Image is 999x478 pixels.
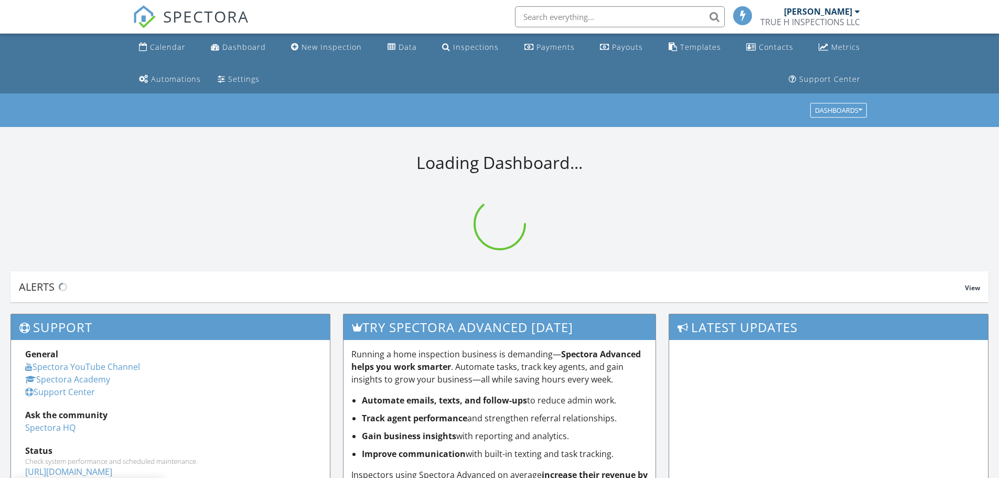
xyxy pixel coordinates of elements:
[25,348,58,360] strong: General
[11,314,330,340] h3: Support
[596,38,647,57] a: Payouts
[810,103,867,118] button: Dashboards
[362,412,467,424] strong: Track agent performance
[536,42,575,52] div: Payments
[351,348,641,373] strong: Spectora Advanced helps you work smarter
[133,5,156,28] img: The Best Home Inspection Software - Spectora
[25,374,110,385] a: Spectora Academy
[228,74,260,84] div: Settings
[362,394,648,407] li: to reduce admin work.
[135,38,190,57] a: Calendar
[25,422,76,433] a: Spectora HQ
[680,42,721,52] div: Templates
[25,361,140,373] a: Spectora YouTube Channel
[343,314,656,340] h3: Try spectora advanced [DATE]
[515,6,725,27] input: Search everything...
[664,38,725,57] a: Templates
[362,395,527,406] strong: Automate emails, texts, and follow-ups
[362,448,466,460] strong: Improve communication
[302,42,362,52] div: New Inspection
[399,42,417,52] div: Data
[25,457,316,465] div: Check system performance and scheduled maintenance.
[742,38,798,57] a: Contacts
[135,70,205,89] a: Automations (Basic)
[362,430,648,442] li: with reporting and analytics.
[207,38,270,57] a: Dashboard
[19,280,965,294] div: Alerts
[799,74,861,84] div: Support Center
[815,107,862,114] div: Dashboards
[759,42,793,52] div: Contacts
[25,409,316,421] div: Ask the community
[453,42,499,52] div: Inspections
[814,38,864,57] a: Metrics
[150,42,186,52] div: Calendar
[351,348,648,386] p: Running a home inspection business is demanding— . Automate tasks, track key agents, and gain ins...
[612,42,643,52] div: Payouts
[965,283,980,292] span: View
[25,466,112,477] a: [URL][DOMAIN_NAME]
[784,6,852,17] div: [PERSON_NAME]
[383,38,421,57] a: Data
[362,448,648,460] li: with built-in texting and task tracking.
[25,444,316,457] div: Status
[760,17,860,27] div: TRUE H INSPECTIONS LLC
[163,5,249,27] span: SPECTORA
[213,70,264,89] a: Settings
[222,42,266,52] div: Dashboard
[151,74,201,84] div: Automations
[520,38,579,57] a: Payments
[133,14,249,36] a: SPECTORA
[785,70,865,89] a: Support Center
[25,386,95,398] a: Support Center
[362,430,456,442] strong: Gain business insights
[831,42,860,52] div: Metrics
[438,38,503,57] a: Inspections
[669,314,988,340] h3: Latest Updates
[362,412,648,424] li: and strengthen referral relationships.
[287,38,366,57] a: New Inspection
